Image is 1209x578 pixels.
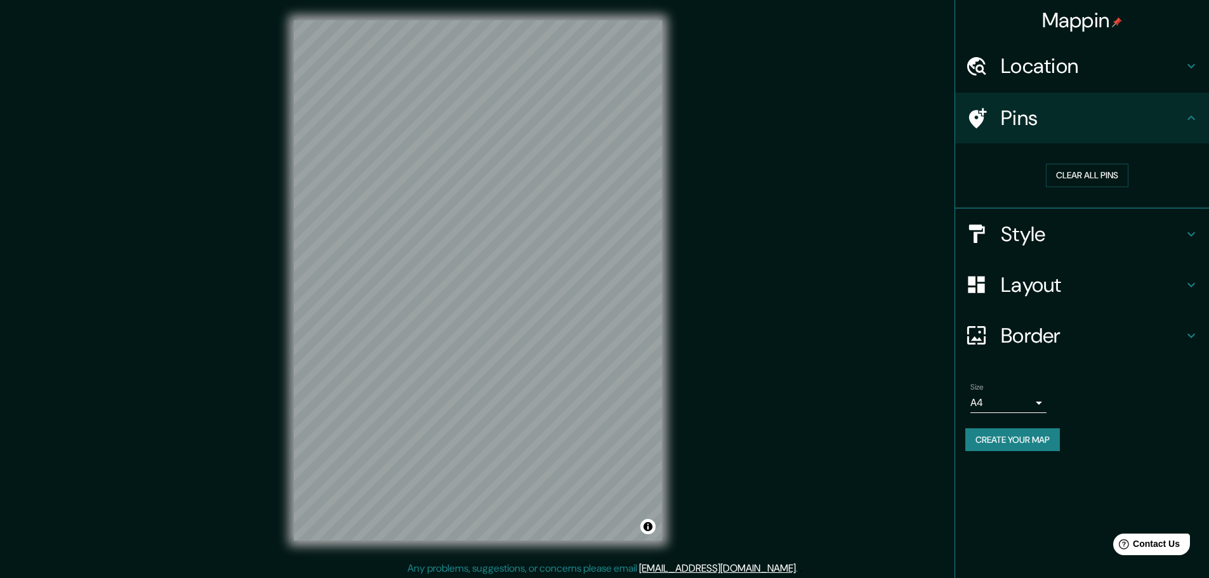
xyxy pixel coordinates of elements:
iframe: Help widget launcher [1096,529,1195,564]
canvas: Map [294,20,662,541]
div: Border [955,310,1209,361]
label: Size [970,381,984,392]
div: A4 [970,393,1047,413]
a: [EMAIL_ADDRESS][DOMAIN_NAME] [639,562,796,575]
div: . [798,561,800,576]
div: Pins [955,93,1209,143]
h4: Style [1001,221,1184,247]
div: . [800,561,802,576]
div: Location [955,41,1209,91]
h4: Pins [1001,105,1184,131]
h4: Mappin [1042,8,1123,33]
h4: Location [1001,53,1184,79]
h4: Layout [1001,272,1184,298]
button: Clear all pins [1046,164,1128,187]
button: Toggle attribution [640,519,656,534]
div: Layout [955,259,1209,310]
button: Create your map [965,428,1060,452]
p: Any problems, suggestions, or concerns please email . [407,561,798,576]
img: pin-icon.png [1112,17,1122,27]
h4: Border [1001,323,1184,348]
div: Style [955,209,1209,259]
